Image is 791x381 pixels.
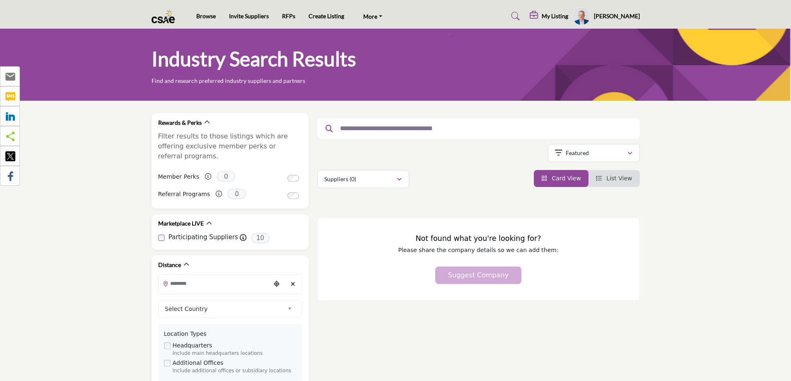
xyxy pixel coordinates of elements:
h2: Rewards & Perks [158,119,202,127]
button: Suggest Company [435,267,521,284]
p: Find and research preferred industry suppliers and partners [152,77,305,85]
p: Suppliers (0) [324,175,356,183]
a: More [357,10,388,22]
input: Search Location [159,275,270,291]
button: Show hide supplier dropdown [572,7,591,25]
h3: Not found what you're looking for? [334,234,623,243]
h2: Distance [158,261,181,269]
label: Participating Suppliers [169,233,238,242]
a: Invite Suppliers [229,12,269,19]
input: Switch to Referral Programs [287,192,299,199]
h2: Marketplace LIVE [158,219,204,228]
div: My Listing [530,11,568,21]
p: Featured [566,149,589,157]
div: Clear search location [287,275,299,293]
button: Suppliers (0) [317,170,409,188]
a: Search [503,10,525,23]
span: 10 [251,233,270,243]
div: Choose your current location [270,275,283,293]
label: Member Perks [158,170,200,184]
a: View List [596,175,632,182]
a: RFPs [282,12,295,19]
label: Headquarters [173,341,212,350]
a: View Card [541,175,581,182]
span: Please share the company details so we can add them: [398,247,558,253]
div: Include additional offices or subsidiary locations [173,367,296,375]
div: Include main headquarters locations [173,350,296,357]
h1: Industry Search Results [152,46,356,72]
span: List View [606,175,632,182]
span: Select Country [165,304,284,314]
li: List View [588,170,640,187]
input: Participating Suppliers checkbox [158,235,164,241]
button: Featured [548,144,640,162]
label: Referral Programs [158,187,210,201]
label: Additional Offices [173,359,224,367]
a: Create Listing [309,12,344,19]
p: Filter results to those listings which are offering exclusive member perks or referral programs. [158,131,302,161]
span: 0 [227,189,246,199]
span: 0 [217,171,235,182]
span: Card View [552,175,581,182]
a: Browse [196,12,216,19]
h5: [PERSON_NAME] [594,12,640,20]
h5: My Listing [542,12,568,20]
div: Location Types [164,330,296,338]
img: Site Logo [152,10,179,23]
input: Switch to Member Perks [287,175,299,182]
span: Suggest Company [448,271,509,279]
li: Card View [534,170,588,187]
